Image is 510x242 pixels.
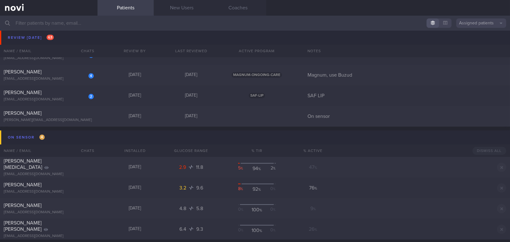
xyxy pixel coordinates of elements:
[258,188,261,192] sub: %
[304,113,510,119] div: On sensor
[273,229,276,232] sub: %
[4,118,94,123] div: [PERSON_NAME][EMAIL_ADDRESS][DOMAIN_NAME]
[238,227,250,234] div: 0
[238,165,250,172] div: 5
[107,31,163,37] div: [DATE]
[179,165,187,170] span: 2.9
[4,69,42,74] span: [PERSON_NAME]
[241,188,243,191] sub: %
[251,207,262,213] div: 100
[241,229,243,232] sub: %
[232,72,282,78] span: MAGNUM-ONGOING-CARE
[163,72,219,78] div: [DATE]
[313,207,316,211] sub: %
[196,165,203,170] span: 11.8
[232,52,282,57] span: MAGNUM-ONGOING-CARE
[294,164,332,170] div: 47
[4,159,42,170] span: [PERSON_NAME][MEDICAL_DATA]
[259,209,262,212] sub: %
[39,134,45,140] span: 4
[238,207,250,213] div: 0
[4,220,42,232] span: [PERSON_NAME] [PERSON_NAME]
[304,72,510,78] div: Magnum, use Buzud
[273,188,276,191] sub: %
[163,31,219,37] div: [DATE]
[238,186,250,192] div: 8
[107,164,163,170] div: [DATE]
[259,229,262,233] sub: %
[241,167,243,170] sub: %
[72,144,97,157] div: Chats
[107,144,163,157] div: Installed
[239,34,275,40] span: BUZUD-6-SENSOR
[107,72,163,78] div: [DATE]
[163,52,219,57] div: [DATE]
[4,77,94,81] div: [EMAIL_ADDRESS][DOMAIN_NAME]
[107,185,163,191] div: [DATE]
[163,93,219,98] div: [DATE]
[249,93,265,98] span: SAF-LIP
[314,228,317,232] sub: %
[4,203,42,208] span: [PERSON_NAME]
[264,186,276,192] div: 0
[304,31,510,37] div: OP+ on Buzud;
[4,49,42,54] span: [PERSON_NAME]
[264,227,276,234] div: 0
[163,113,219,119] div: [DATE]
[273,167,276,170] sub: %
[107,206,163,211] div: [DATE]
[163,144,219,157] div: Glucose Range
[4,56,94,61] div: [EMAIL_ADDRESS][DOMAIN_NAME]
[88,73,94,78] div: 4
[88,94,94,99] div: 2
[107,93,163,98] div: [DATE]
[304,93,510,99] div: SAF LIP
[107,52,163,57] div: [DATE]
[472,147,506,155] button: Dismiss All
[230,28,283,33] span: OPTIMUM-PLUS-MOUNJARO
[251,227,262,234] div: 100
[304,51,510,58] div: Change to Buzud;
[179,227,187,232] span: 6.4
[264,207,276,213] div: 0
[4,97,94,102] div: [EMAIL_ADDRESS][DOMAIN_NAME]
[251,186,262,192] div: 92
[179,185,187,190] span: 3.2
[241,208,243,211] sub: %
[196,185,203,190] span: 9.6
[314,166,317,170] sub: %
[4,90,42,95] span: [PERSON_NAME]
[273,208,276,211] sub: %
[88,53,94,58] div: 6
[456,18,506,28] button: Assigned patients
[294,144,332,157] div: % Active
[219,144,294,157] div: % TIR
[264,165,276,172] div: 2
[4,234,94,239] div: [EMAIL_ADDRESS][DOMAIN_NAME]
[4,172,94,177] div: [EMAIL_ADDRESS][DOMAIN_NAME]
[294,226,332,232] div: 26
[294,185,332,191] div: 76
[196,206,203,211] span: 5.8
[4,35,94,40] div: [EMAIL_ADDRESS][DOMAIN_NAME]
[4,182,42,187] span: [PERSON_NAME]
[6,133,46,142] div: On sensor
[179,206,187,211] span: 4.8
[4,210,94,215] div: [EMAIL_ADDRESS][DOMAIN_NAME]
[196,227,203,232] span: 9.3
[4,28,73,33] span: Widya Novrita [PERSON_NAME]
[258,167,261,171] sub: %
[314,187,317,190] sub: %
[107,113,163,119] div: [DATE]
[4,111,42,116] span: [PERSON_NAME]
[251,165,262,172] div: 94
[294,205,332,212] div: 9
[107,226,163,232] div: [DATE]
[88,32,94,37] div: 8
[4,189,94,194] div: [EMAIL_ADDRESS][DOMAIN_NAME]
